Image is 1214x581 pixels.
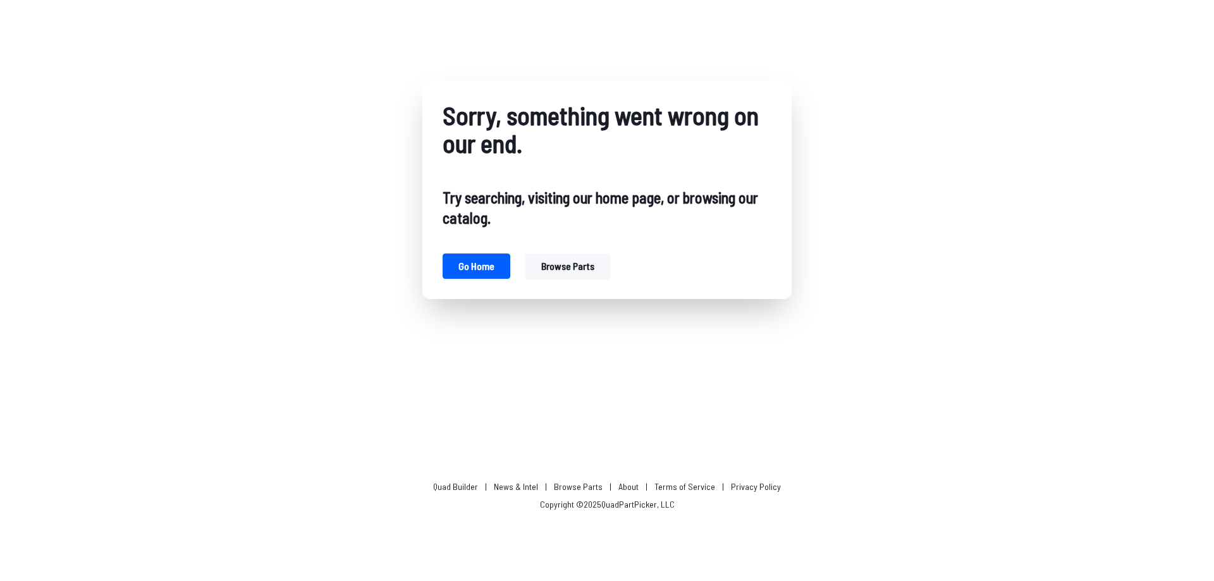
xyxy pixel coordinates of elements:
button: Browse parts [525,254,610,279]
p: | | | | | [428,480,786,493]
a: Quad Builder [433,481,478,492]
p: Copyright © 2025 QuadPartPicker, LLC [540,498,675,511]
h1: Sorry, something went wrong on our end. [443,101,771,157]
h2: Try searching, visiting our home page, or browsing our catalog. [443,188,771,228]
a: Browse Parts [554,481,603,492]
button: Go home [443,254,510,279]
a: About [618,481,639,492]
a: Privacy Policy [731,481,781,492]
a: News & Intel [494,481,538,492]
a: Terms of Service [654,481,715,492]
